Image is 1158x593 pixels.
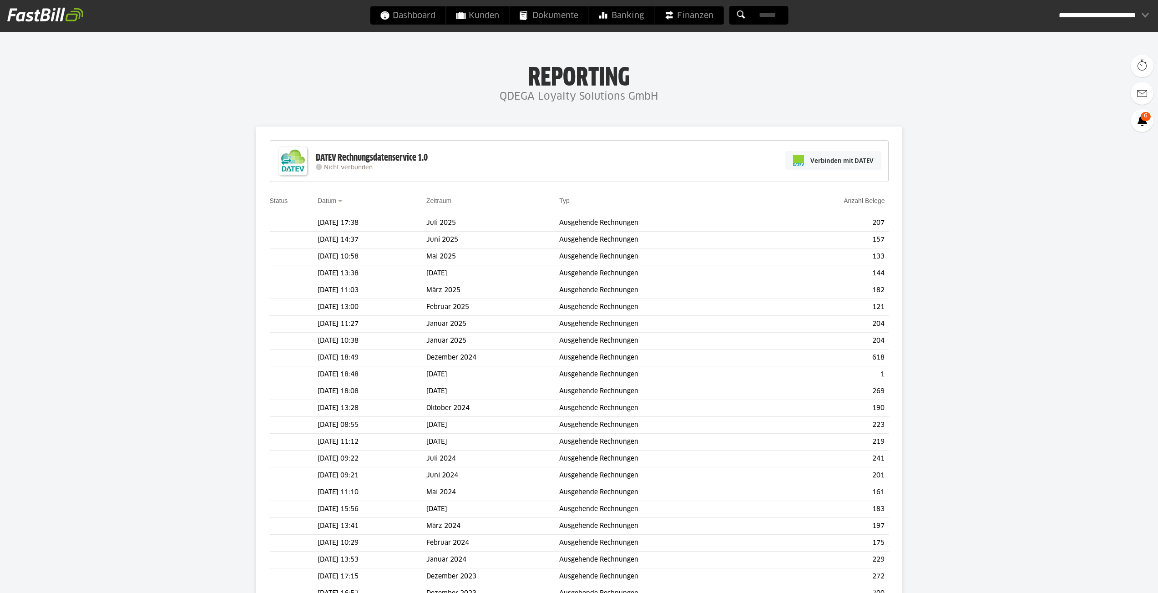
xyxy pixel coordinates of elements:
td: [DATE] [426,501,559,518]
iframe: Öffnet ein Widget, in dem Sie weitere Informationen finden [1087,566,1149,588]
td: [DATE] 17:15 [318,568,426,585]
div: DATEV Rechnungsdatenservice 1.0 [316,152,428,164]
td: [DATE] 18:08 [318,383,426,400]
td: Ausgehende Rechnungen [559,518,769,535]
td: Ausgehende Rechnungen [559,232,769,248]
td: Ausgehende Rechnungen [559,316,769,333]
td: Dezember 2024 [426,350,559,366]
td: 157 [769,232,888,248]
td: [DATE] 10:58 [318,248,426,265]
a: Typ [559,197,570,204]
td: 133 [769,248,888,265]
td: [DATE] 17:38 [318,215,426,232]
td: [DATE] 13:53 [318,552,426,568]
td: Ausgehende Rechnungen [559,215,769,232]
td: 121 [769,299,888,316]
td: 219 [769,434,888,451]
h1: Reporting [91,64,1067,88]
td: [DATE] 15:56 [318,501,426,518]
td: 197 [769,518,888,535]
td: 204 [769,316,888,333]
td: [DATE] 13:38 [318,265,426,282]
td: Ausgehende Rechnungen [559,467,769,484]
td: Februar 2025 [426,299,559,316]
td: Ausgehende Rechnungen [559,299,769,316]
td: März 2024 [426,518,559,535]
td: Ausgehende Rechnungen [559,400,769,417]
td: Ausgehende Rechnungen [559,383,769,400]
a: Kunden [446,6,509,25]
td: 207 [769,215,888,232]
td: [DATE] 11:10 [318,484,426,501]
td: Januar 2024 [426,552,559,568]
img: sort_desc.gif [338,200,344,202]
td: 190 [769,400,888,417]
td: 1 [769,366,888,383]
a: Verbinden mit DATEV [785,151,881,170]
td: [DATE] 09:22 [318,451,426,467]
td: [DATE] [426,366,559,383]
span: Dokumente [520,6,578,25]
td: Ausgehende Rechnungen [559,248,769,265]
a: Banking [589,6,654,25]
td: [DATE] 13:41 [318,518,426,535]
a: Zeitraum [426,197,451,204]
td: [DATE] 11:12 [318,434,426,451]
td: 223 [769,417,888,434]
td: [DATE] 10:38 [318,333,426,350]
td: Ausgehende Rechnungen [559,282,769,299]
td: Ausgehende Rechnungen [559,552,769,568]
td: 204 [769,333,888,350]
td: 161 [769,484,888,501]
td: Ausgehende Rechnungen [559,333,769,350]
td: [DATE] 08:55 [318,417,426,434]
span: Verbinden mit DATEV [810,156,874,165]
a: Anzahl Belege [844,197,885,204]
td: [DATE] 11:03 [318,282,426,299]
td: 183 [769,501,888,518]
a: Finanzen [654,6,723,25]
td: Ausgehende Rechnungen [559,350,769,366]
td: 269 [769,383,888,400]
span: Dashboard [380,6,435,25]
td: Januar 2025 [426,333,559,350]
td: 272 [769,568,888,585]
td: [DATE] [426,417,559,434]
a: Dokumente [510,6,588,25]
td: [DATE] 10:29 [318,535,426,552]
td: Ausgehende Rechnungen [559,535,769,552]
td: 182 [769,282,888,299]
td: [DATE] [426,265,559,282]
a: 6 [1131,109,1153,132]
td: Oktober 2024 [426,400,559,417]
td: [DATE] 13:28 [318,400,426,417]
td: Ausgehende Rechnungen [559,417,769,434]
td: [DATE] 13:00 [318,299,426,316]
span: Finanzen [664,6,713,25]
span: 6 [1141,112,1151,121]
a: Status [270,197,288,204]
td: Mai 2025 [426,248,559,265]
img: DATEV-Datenservice Logo [275,143,311,179]
img: fastbill_logo_white.png [7,7,83,22]
td: Ausgehende Rechnungen [559,484,769,501]
span: Nicht verbunden [324,165,373,171]
td: Juli 2024 [426,451,559,467]
td: 144 [769,265,888,282]
td: [DATE] 14:37 [318,232,426,248]
td: [DATE] [426,383,559,400]
td: 241 [769,451,888,467]
a: Dashboard [370,6,445,25]
td: [DATE] 09:21 [318,467,426,484]
a: Datum [318,197,336,204]
td: Juni 2025 [426,232,559,248]
td: Januar 2025 [426,316,559,333]
td: Mai 2024 [426,484,559,501]
td: [DATE] 18:49 [318,350,426,366]
td: Ausgehende Rechnungen [559,366,769,383]
td: 201 [769,467,888,484]
td: Februar 2024 [426,535,559,552]
img: pi-datev-logo-farbig-24.svg [793,155,804,166]
td: Ausgehende Rechnungen [559,451,769,467]
td: [DATE] 11:27 [318,316,426,333]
